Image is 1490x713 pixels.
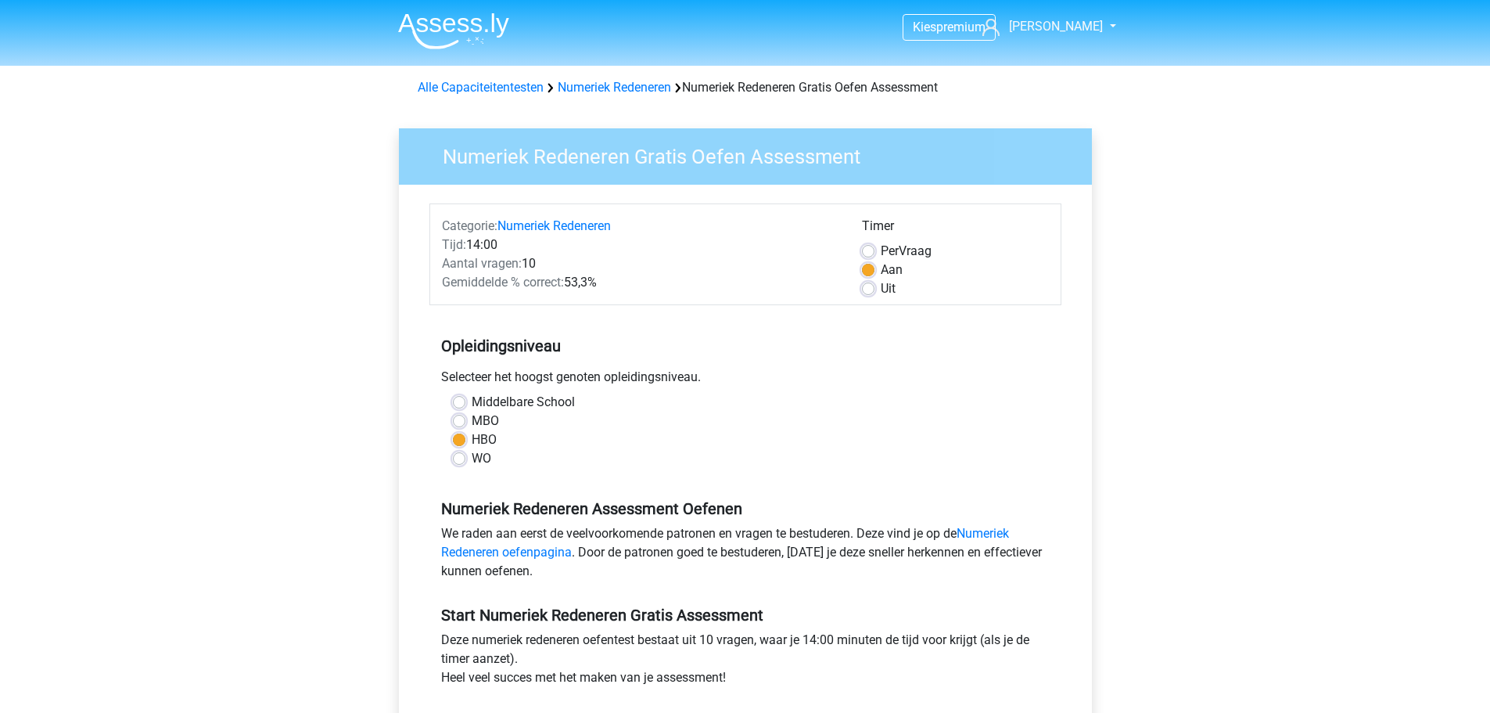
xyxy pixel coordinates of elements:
h3: Numeriek Redeneren Gratis Oefen Assessment [424,139,1080,169]
label: Uit [881,279,896,298]
label: Aan [881,261,903,279]
h5: Start Numeriek Redeneren Gratis Assessment [441,606,1050,625]
div: Numeriek Redeneren Gratis Oefen Assessment [411,78,1079,97]
a: Numeriek Redeneren [497,218,611,233]
a: Kiespremium [903,16,995,38]
label: MBO [472,412,499,430]
label: HBO [472,430,497,449]
a: [PERSON_NAME] [976,17,1104,36]
div: 53,3% [430,273,850,292]
a: Alle Capaciteitentesten [418,80,544,95]
label: WO [472,449,491,468]
div: We raden aan eerst de veelvoorkomende patronen en vragen te bestuderen. Deze vind je op de . Door... [429,524,1061,587]
a: Numeriek Redeneren [558,80,671,95]
span: Gemiddelde % correct: [442,275,564,290]
span: Tijd: [442,237,466,252]
img: Assessly [398,13,509,49]
div: Selecteer het hoogst genoten opleidingsniveau. [429,368,1061,393]
span: Per [881,243,899,258]
div: 10 [430,254,850,273]
span: premium [936,20,986,34]
div: 14:00 [430,236,850,254]
div: Deze numeriek redeneren oefentest bestaat uit 10 vragen, waar je 14:00 minuten de tijd voor krijg... [429,631,1061,693]
span: [PERSON_NAME] [1009,19,1103,34]
a: Numeriek Redeneren oefenpagina [441,526,1009,560]
span: Categorie: [442,218,497,233]
label: Middelbare School [472,393,575,412]
h5: Opleidingsniveau [441,330,1050,362]
label: Vraag [881,242,932,261]
span: Aantal vragen: [442,256,522,271]
div: Timer [862,217,1049,242]
span: Kies [913,20,936,34]
h5: Numeriek Redeneren Assessment Oefenen [441,499,1050,518]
